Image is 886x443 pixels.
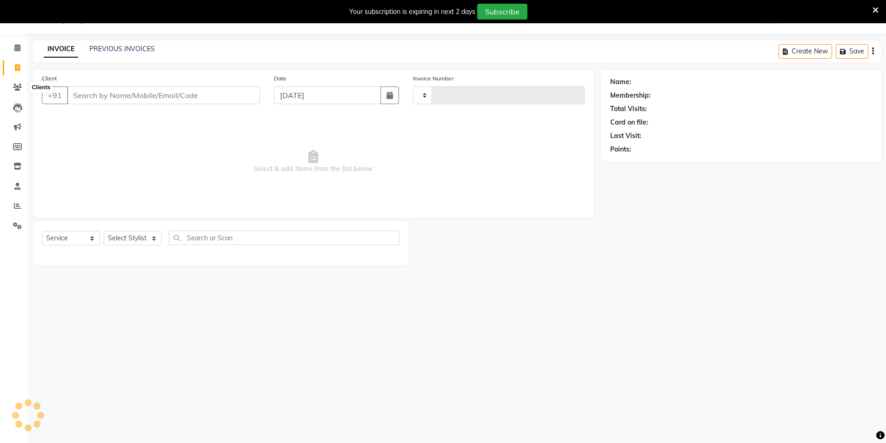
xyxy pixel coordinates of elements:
div: Your subscription is expiring in next 2 days [349,7,475,17]
input: Search by Name/Mobile/Email/Code [67,86,260,104]
div: Membership: [610,91,651,100]
div: Last Visit: [610,131,641,141]
button: Create New [779,44,832,59]
button: +91 [42,86,68,104]
span: Select & add items from the list below [42,115,585,208]
input: Search or Scan [169,231,400,245]
label: Client [42,74,57,83]
a: PREVIOUS INVOICES [89,45,155,53]
div: Clients [29,82,53,93]
label: Invoice Number [413,74,453,83]
div: Total Visits: [610,104,647,114]
button: Save [836,44,868,59]
div: Points: [610,145,631,154]
a: INVOICE [44,41,78,58]
label: Date [274,74,286,83]
button: Subscribe [477,4,527,20]
div: Card on file: [610,118,648,127]
div: Name: [610,77,631,87]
